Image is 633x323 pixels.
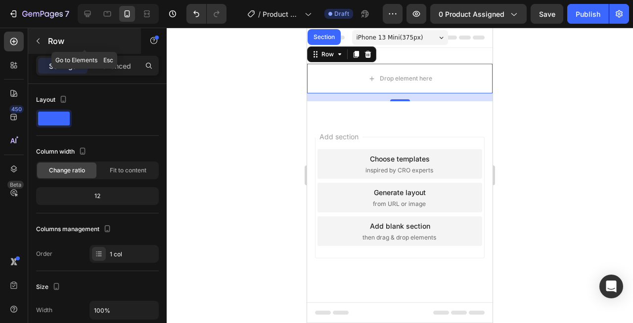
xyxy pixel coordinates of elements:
[36,249,52,258] div: Order
[36,281,62,294] div: Size
[531,4,563,24] button: Save
[36,306,52,315] div: Width
[49,61,77,71] p: Settings
[4,4,74,24] button: 7
[110,166,146,175] span: Fit to content
[567,4,609,24] button: Publish
[263,9,301,19] span: Product Page - [DATE] 13:40:01
[110,250,156,259] div: 1 col
[9,105,24,113] div: 450
[539,10,555,18] span: Save
[36,223,113,236] div: Columns management
[258,9,261,19] span: /
[48,35,132,47] p: Row
[430,4,527,24] button: 0 product assigned
[38,189,157,203] div: 12
[186,4,226,24] div: Undo/Redo
[599,275,623,298] div: Open Intercom Messenger
[36,145,89,159] div: Column width
[334,9,349,18] span: Draft
[576,9,600,19] div: Publish
[307,28,493,323] iframe: Design area
[65,8,69,20] p: 7
[97,61,131,71] p: Advanced
[36,93,69,107] div: Layout
[90,301,158,319] input: Auto
[7,181,24,189] div: Beta
[439,9,504,19] span: 0 product assigned
[49,166,85,175] span: Change ratio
